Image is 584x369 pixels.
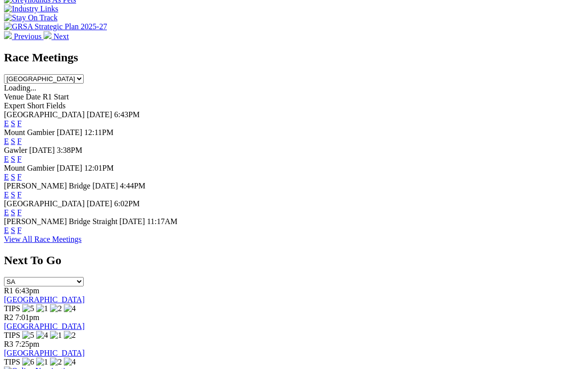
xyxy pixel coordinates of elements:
span: Next [53,32,69,41]
a: S [11,208,15,217]
h2: Next To Go [4,254,580,267]
span: [GEOGRAPHIC_DATA] [4,199,85,208]
span: Mount Gambier [4,164,55,172]
a: E [4,119,9,128]
span: R1 Start [43,92,69,101]
a: F [17,155,22,163]
a: S [11,190,15,199]
span: R1 [4,286,13,295]
a: S [11,226,15,234]
img: 1 [36,304,48,313]
span: [DATE] [119,217,145,226]
img: 5 [22,304,34,313]
span: Venue [4,92,24,101]
a: E [4,173,9,181]
span: 6:43pm [15,286,40,295]
span: TIPS [4,358,20,366]
a: Previous [4,32,44,41]
span: 4:44PM [120,182,146,190]
img: 4 [64,358,76,367]
span: [DATE] [87,110,112,119]
span: Mount Gambier [4,128,55,137]
span: [PERSON_NAME] Bridge Straight [4,217,117,226]
span: 12:01PM [84,164,114,172]
span: 6:43PM [114,110,140,119]
a: S [11,173,15,181]
img: GRSA Strategic Plan 2025-27 [4,22,107,31]
a: F [17,137,22,145]
img: 2 [50,304,62,313]
a: S [11,155,15,163]
span: [DATE] [57,164,83,172]
img: chevron-right-pager-white.svg [44,31,51,39]
a: E [4,155,9,163]
a: [GEOGRAPHIC_DATA] [4,295,85,304]
span: Expert [4,101,25,110]
span: 12:11PM [84,128,113,137]
span: [DATE] [29,146,55,154]
span: TIPS [4,331,20,339]
span: [DATE] [87,199,112,208]
span: R3 [4,340,13,348]
img: chevron-left-pager-white.svg [4,31,12,39]
span: Short [27,101,45,110]
a: [GEOGRAPHIC_DATA] [4,322,85,330]
span: R2 [4,313,13,322]
span: 11:17AM [147,217,178,226]
span: [DATE] [93,182,118,190]
a: F [17,173,22,181]
img: 4 [36,331,48,340]
a: F [17,119,22,128]
a: E [4,190,9,199]
h2: Race Meetings [4,51,580,64]
a: S [11,137,15,145]
span: Loading... [4,84,36,92]
a: F [17,226,22,234]
a: S [11,119,15,128]
a: E [4,208,9,217]
a: View All Race Meetings [4,235,82,243]
span: TIPS [4,304,20,313]
span: 6:02PM [114,199,140,208]
img: 1 [36,358,48,367]
span: 3:38PM [57,146,83,154]
a: E [4,137,9,145]
a: [GEOGRAPHIC_DATA] [4,349,85,357]
img: 2 [50,358,62,367]
a: Next [44,32,69,41]
span: Previous [14,32,42,41]
span: 7:25pm [15,340,40,348]
img: 1 [50,331,62,340]
img: 5 [22,331,34,340]
img: Industry Links [4,4,58,13]
img: Stay On Track [4,13,57,22]
a: F [17,190,22,199]
span: Date [26,92,41,101]
span: Gawler [4,146,27,154]
span: [PERSON_NAME] Bridge [4,182,91,190]
span: [GEOGRAPHIC_DATA] [4,110,85,119]
a: F [17,208,22,217]
img: 6 [22,358,34,367]
span: 7:01pm [15,313,40,322]
img: 4 [64,304,76,313]
span: Fields [46,101,65,110]
span: [DATE] [57,128,83,137]
img: 2 [64,331,76,340]
a: E [4,226,9,234]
